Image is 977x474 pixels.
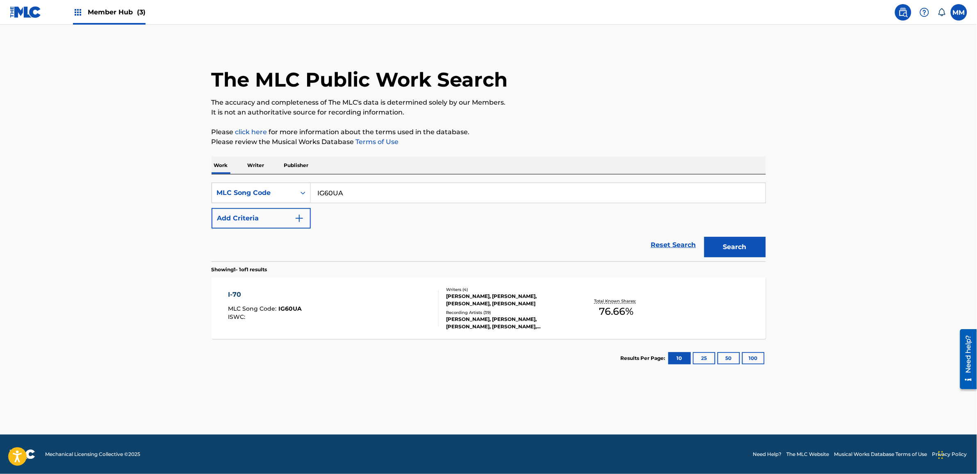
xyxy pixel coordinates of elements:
a: click here [235,128,267,136]
a: Privacy Policy [932,451,967,458]
p: Results Per Page: [621,355,667,362]
p: The accuracy and completeness of The MLC's data is determined solely by our Members. [212,98,766,108]
div: Recording Artists ( 39 ) [446,309,570,316]
div: Notifications [938,8,946,16]
iframe: Resource Center [954,326,977,392]
a: Musical Works Database Terms of Use [834,451,927,458]
button: 10 [668,352,691,364]
p: Writer [245,157,267,174]
p: Publisher [282,157,311,174]
h1: The MLC Public Work Search [212,67,508,92]
a: Public Search [895,4,911,21]
img: help [920,7,929,17]
span: ISWC : [228,313,247,321]
div: Help [916,4,933,21]
iframe: Chat Widget [936,435,977,474]
span: IG60UA [278,305,302,312]
div: I-70 [228,290,302,300]
div: MLC Song Code [217,188,291,198]
img: logo [10,449,35,459]
div: Writers ( 4 ) [446,286,570,293]
p: Work [212,157,230,174]
div: [PERSON_NAME], [PERSON_NAME], [PERSON_NAME], [PERSON_NAME], [PERSON_NAME] [446,316,570,330]
button: Search [704,237,766,257]
a: Terms of Use [354,138,399,146]
button: 100 [742,352,765,364]
span: Member Hub [88,7,146,17]
p: Please for more information about the terms used in the database. [212,127,766,137]
div: [PERSON_NAME], [PERSON_NAME], [PERSON_NAME], [PERSON_NAME] [446,293,570,307]
div: User Menu [951,4,967,21]
p: Showing 1 - 1 of 1 results [212,266,267,273]
form: Search Form [212,183,766,261]
button: 25 [693,352,715,364]
p: Please review the Musical Works Database [212,137,766,147]
img: MLC Logo [10,6,41,18]
span: MLC Song Code : [228,305,278,312]
img: search [898,7,908,17]
span: Mechanical Licensing Collective © 2025 [45,451,140,458]
a: I-70MLC Song Code:IG60UAISWC:Writers (4)[PERSON_NAME], [PERSON_NAME], [PERSON_NAME], [PERSON_NAME... [212,277,766,339]
div: Drag [938,443,943,467]
span: (3) [137,8,146,16]
p: Total Known Shares: [594,298,638,304]
a: The MLC Website [787,451,829,458]
button: 50 [717,352,740,364]
img: 9d2ae6d4665cec9f34b9.svg [294,213,304,223]
button: Add Criteria [212,208,311,229]
a: Need Help? [753,451,782,458]
a: Reset Search [647,236,700,254]
span: 76.66 % [599,304,633,319]
img: Top Rightsholders [73,7,83,17]
p: It is not an authoritative source for recording information. [212,108,766,117]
